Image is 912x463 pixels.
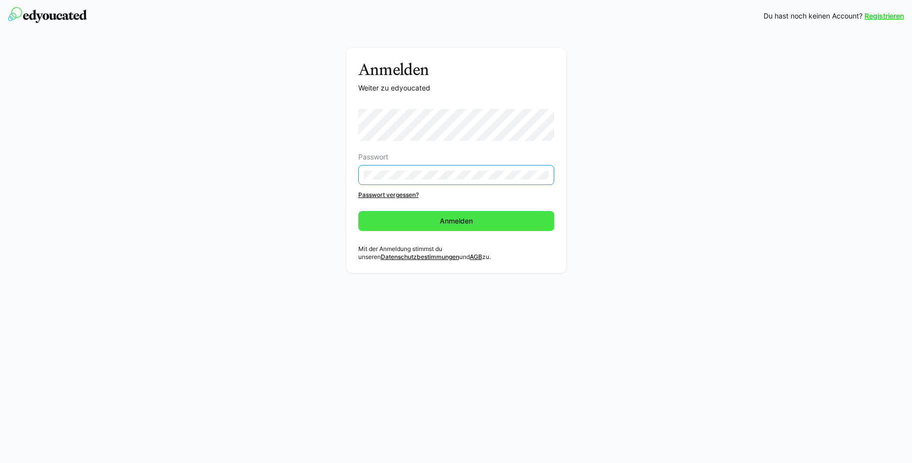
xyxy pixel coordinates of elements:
[358,60,554,79] h3: Anmelden
[358,83,554,93] p: Weiter zu edyoucated
[358,211,554,231] button: Anmelden
[764,11,863,21] span: Du hast noch keinen Account?
[8,7,87,23] img: edyoucated
[358,153,388,161] span: Passwort
[438,216,474,226] span: Anmelden
[358,191,554,199] a: Passwort vergessen?
[865,11,904,21] a: Registrieren
[358,245,554,261] p: Mit der Anmeldung stimmst du unseren und zu.
[381,253,459,260] a: Datenschutzbestimmungen
[470,253,482,260] a: AGB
